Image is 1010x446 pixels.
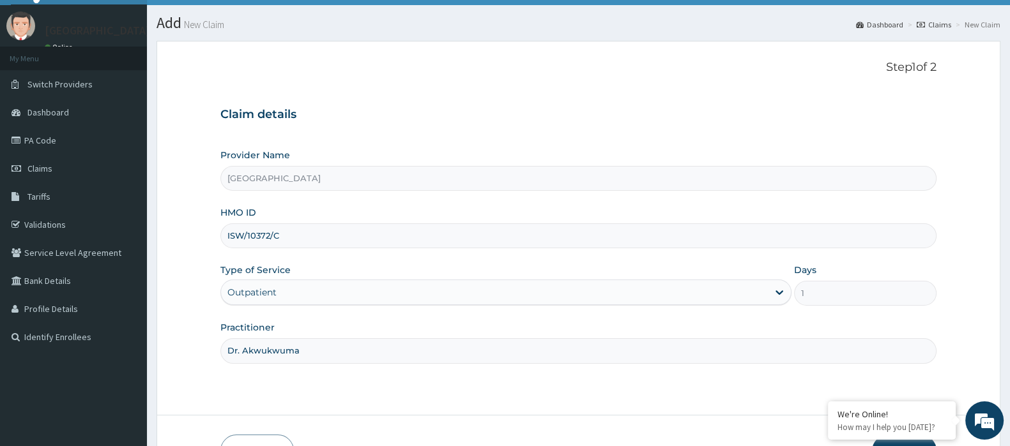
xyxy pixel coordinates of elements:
[220,206,256,219] label: HMO ID
[838,422,946,433] p: How may I help you today?
[6,11,35,40] img: User Image
[27,191,50,202] span: Tariffs
[220,223,937,248] input: Enter HMO ID
[74,138,176,267] span: We're online!
[917,19,951,30] a: Claims
[227,286,277,299] div: Outpatient
[220,149,290,161] label: Provider Name
[210,6,240,37] div: Minimize live chat window
[838,408,946,420] div: We're Online!
[794,264,816,276] label: Days
[6,304,243,349] textarea: Type your message and hit 'Enter'
[27,78,93,90] span: Switch Providers
[45,25,150,36] p: [GEOGRAPHIC_DATA]
[856,19,903,30] a: Dashboard
[27,163,52,174] span: Claims
[220,108,937,122] h3: Claim details
[220,264,291,276] label: Type of Service
[220,321,275,334] label: Practitioner
[27,107,69,118] span: Dashboard
[220,338,937,363] input: Enter Name
[953,19,1000,30] li: New Claim
[157,15,1000,31] h1: Add
[45,43,75,52] a: Online
[66,71,215,88] div: Chat with us now
[181,20,224,29] small: New Claim
[24,64,52,96] img: d_794563401_company_1708531726252_794563401
[220,61,937,75] p: Step 1 of 2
